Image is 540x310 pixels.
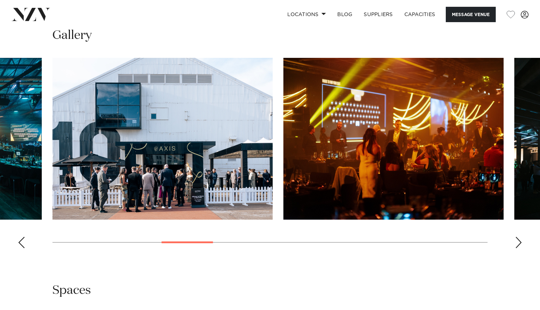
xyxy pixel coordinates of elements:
h2: Gallery [52,27,92,44]
swiper-slide: 6 / 16 [283,58,504,220]
swiper-slide: 5 / 16 [52,58,273,220]
img: nzv-logo.png [11,8,50,21]
button: Message Venue [446,7,496,22]
h2: Spaces [52,282,91,299]
a: SUPPLIERS [358,7,398,22]
a: Capacities [399,7,441,22]
a: Locations [282,7,332,22]
a: BLOG [332,7,358,22]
